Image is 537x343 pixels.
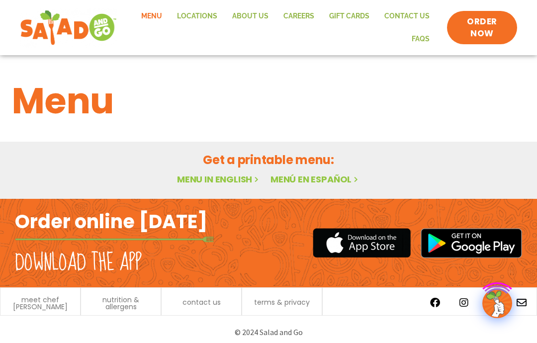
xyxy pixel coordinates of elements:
[20,8,117,48] img: new-SAG-logo-768×292
[377,5,437,28] a: Contact Us
[15,237,214,242] img: fork
[12,151,525,169] h2: Get a printable menu:
[170,5,225,28] a: Locations
[182,299,221,306] a: contact us
[254,299,310,306] a: terms & privacy
[276,5,322,28] a: Careers
[5,296,75,310] a: meet chef [PERSON_NAME]
[322,5,377,28] a: GIFT CARDS
[457,16,507,40] span: ORDER NOW
[10,326,527,339] p: © 2024 Salad and Go
[12,74,525,128] h1: Menu
[86,296,156,310] a: nutrition & allergens
[134,5,170,28] a: Menu
[404,28,437,51] a: FAQs
[127,5,438,50] nav: Menu
[270,173,360,185] a: Menú en español
[421,228,522,258] img: google_play
[15,249,142,277] h2: Download the app
[447,11,517,45] a: ORDER NOW
[225,5,276,28] a: About Us
[177,173,261,185] a: Menu in English
[313,227,411,259] img: appstore
[15,209,207,234] h2: Order online [DATE]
